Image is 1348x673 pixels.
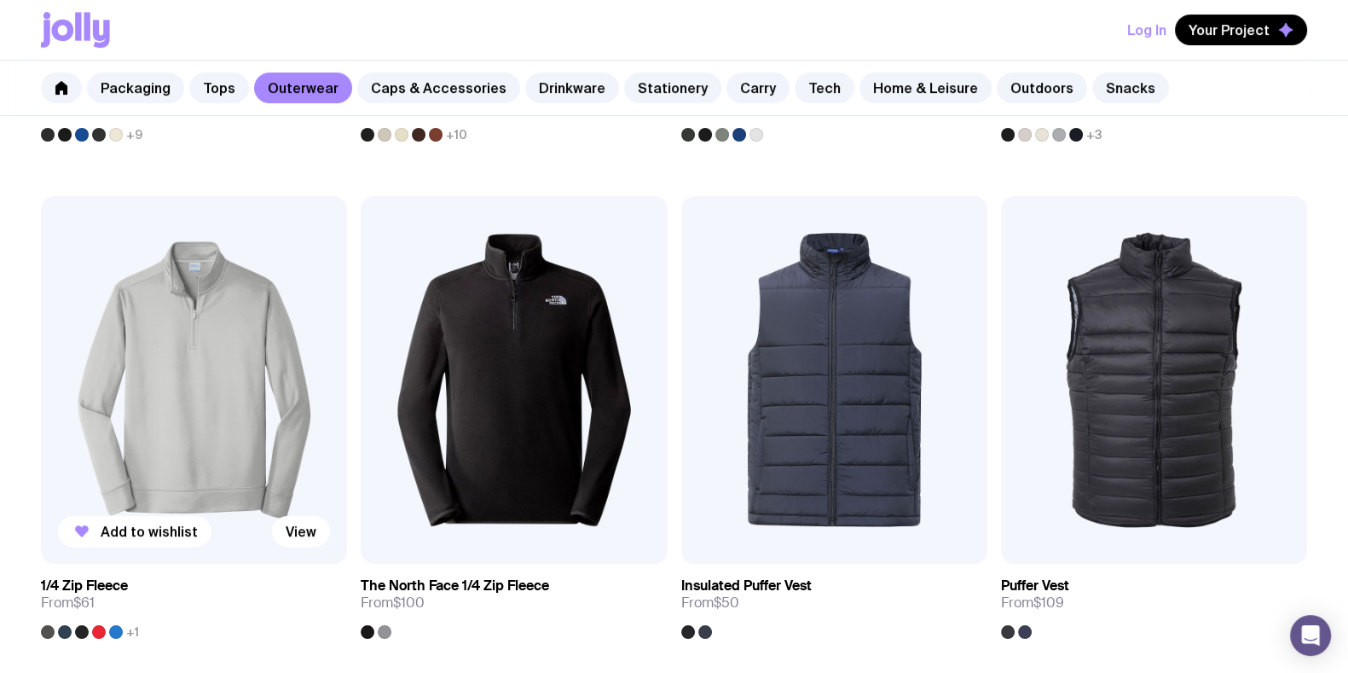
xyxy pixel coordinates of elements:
[189,73,249,103] a: Tops
[997,73,1087,103] a: Outdoors
[714,594,739,612] span: $50
[361,564,667,639] a: The North Face 1/4 Zip FleeceFrom$100
[41,595,95,612] span: From
[1033,594,1064,612] span: $109
[795,73,854,103] a: Tech
[58,516,211,547] button: Add to wishlist
[41,564,347,639] a: 1/4 Zip FleeceFrom$61+1
[525,73,619,103] a: Drinkware
[272,516,330,547] a: View
[1001,595,1064,612] span: From
[446,128,467,142] span: +10
[1001,577,1069,595] h3: Puffer Vest
[1001,564,1307,639] a: Puffer VestFrom$109
[1127,15,1166,45] button: Log In
[1189,21,1270,38] span: Your Project
[357,73,520,103] a: Caps & Accessories
[859,73,992,103] a: Home & Leisure
[126,128,142,142] span: +9
[126,625,139,639] span: +1
[393,594,425,612] span: $100
[1290,615,1331,656] div: Open Intercom Messenger
[41,577,128,595] h3: 1/4 Zip Fleece
[361,577,549,595] h3: The North Face 1/4 Zip Fleece
[1086,128,1102,142] span: +3
[73,594,95,612] span: $61
[681,595,739,612] span: From
[361,595,425,612] span: From
[1092,73,1169,103] a: Snacks
[254,73,352,103] a: Outerwear
[101,523,198,540] span: Add to wishlist
[1175,15,1307,45] button: Your Project
[726,73,790,103] a: Carry
[87,73,184,103] a: Packaging
[624,73,721,103] a: Stationery
[681,577,812,595] h3: Insulated Puffer Vest
[681,564,987,639] a: Insulated Puffer VestFrom$50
